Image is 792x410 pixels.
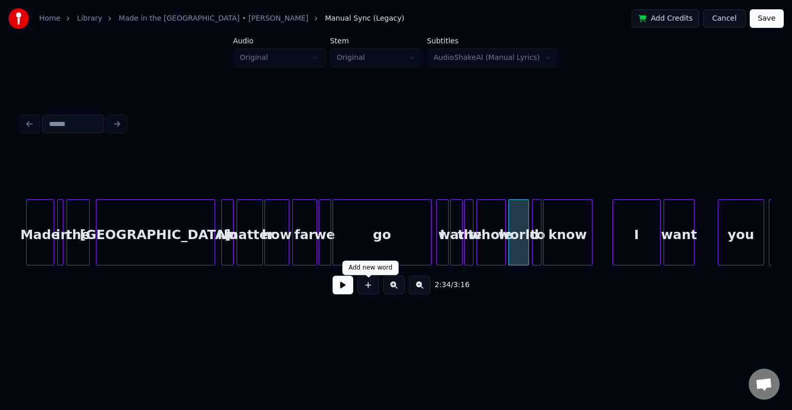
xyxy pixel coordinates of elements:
[349,264,392,272] div: Add new word
[427,37,559,44] label: Subtitles
[435,280,451,290] span: 2:34
[77,13,102,24] a: Library
[750,9,784,28] button: Save
[435,280,459,290] div: /
[39,13,404,24] nav: breadcrumb
[330,37,423,44] label: Stem
[233,37,326,44] label: Audio
[119,13,308,24] a: Made in the [GEOGRAPHIC_DATA] • [PERSON_NAME]
[703,9,745,28] button: Cancel
[453,280,469,290] span: 3:16
[39,13,60,24] a: Home
[8,8,29,29] img: youka
[632,9,699,28] button: Add Credits
[325,13,404,24] span: Manual Sync (Legacy)
[749,369,780,400] a: Open chat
